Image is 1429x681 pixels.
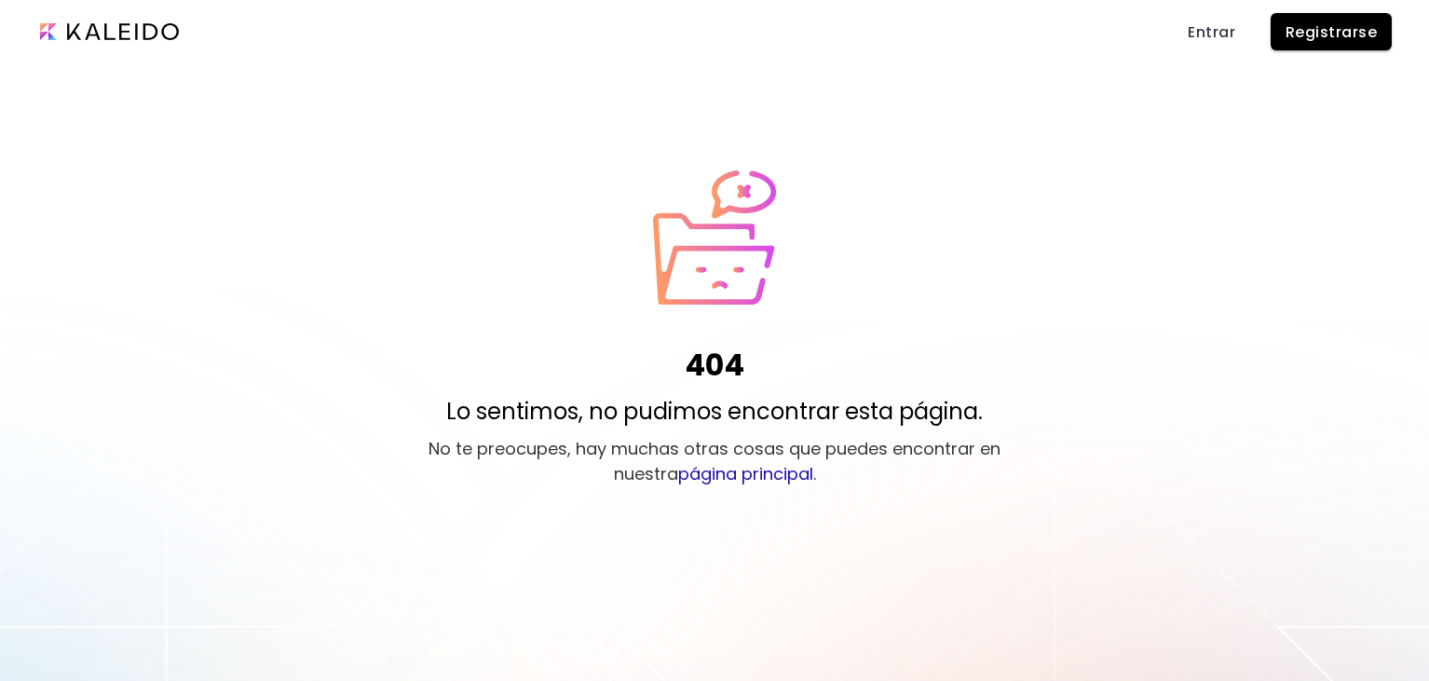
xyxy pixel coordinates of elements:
[1286,22,1377,42] span: Registrarse
[1271,13,1392,50] button: Registrarse
[678,462,813,485] a: página principal
[685,343,744,388] h1: 404
[416,436,1013,486] p: No te preocupes, hay muchas otras cosas que puedes encontrar en nuestra .
[1180,13,1243,50] a: Entrar
[446,395,983,429] p: Lo sentimos, no pudimos encontrar esta página.
[1188,22,1235,42] span: Entrar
